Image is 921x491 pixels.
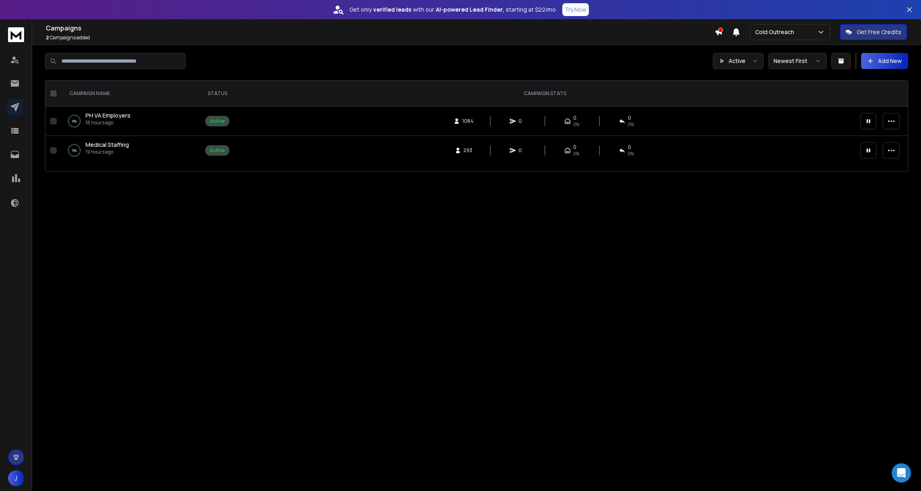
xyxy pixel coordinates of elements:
th: STATUS [200,81,234,107]
span: 0% [628,150,634,157]
div: Open Intercom Messenger [892,463,911,483]
a: PH VA Employers [86,112,131,120]
button: Get Free Credits [840,24,907,40]
div: Active [210,147,225,154]
p: 0 % [72,117,77,125]
p: Campaigns added [46,34,715,41]
div: Active [210,118,225,124]
span: 0 [628,115,631,121]
td: 0%Medical Staffing19 hours ago [60,136,200,165]
p: Active [729,57,745,65]
p: 0 % [72,146,77,154]
span: 0% [628,121,634,128]
span: 0 [573,115,576,121]
button: J [8,470,24,486]
p: 18 hours ago [86,120,131,126]
p: 19 hours ago [86,149,129,155]
span: 2 [46,34,49,41]
span: 0 [519,147,527,154]
th: CAMPAIGN STATS [234,81,856,107]
span: 0% [573,121,579,128]
a: Medical Staffing [86,141,129,149]
span: 1084 [462,118,474,124]
span: 0 [573,144,576,150]
span: 0 [628,144,631,150]
button: Add New [861,53,908,69]
button: Try Now [562,3,589,16]
span: 0 [519,118,527,124]
td: 0%PH VA Employers18 hours ago [60,107,200,136]
img: logo [8,27,24,42]
span: 293 [464,147,472,154]
h1: Campaigns [46,23,715,33]
strong: AI-powered Lead Finder, [436,6,504,14]
span: 0% [573,150,579,157]
button: Newest First [768,53,827,69]
strong: verified leads [373,6,411,14]
p: Cold Outreach [755,28,797,36]
p: Try Now [565,6,586,14]
p: Get Free Credits [857,28,901,36]
p: Get only with our starting at $22/mo [349,6,556,14]
span: PH VA Employers [86,112,131,119]
th: CAMPAIGN NAME [60,81,200,107]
